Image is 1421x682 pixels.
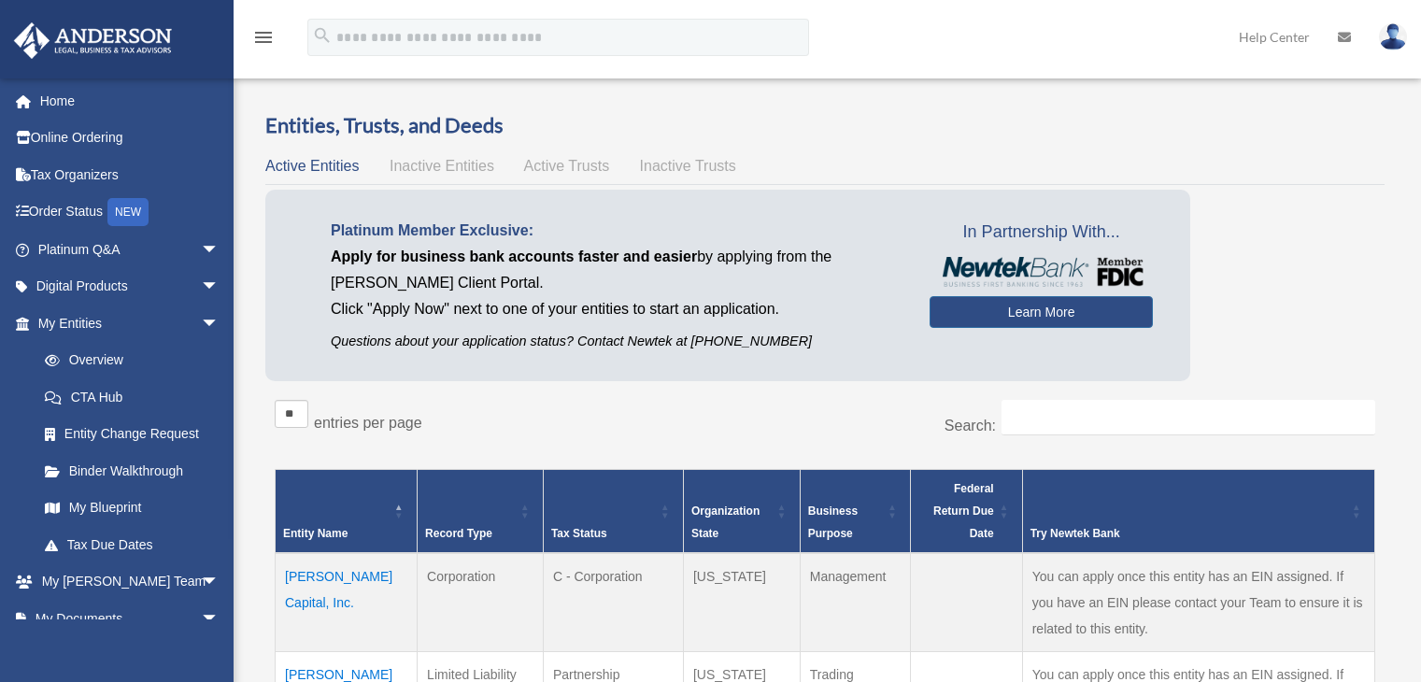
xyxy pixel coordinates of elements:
td: [US_STATE] [683,553,800,652]
td: Corporation [418,553,544,652]
span: arrow_drop_down [201,305,238,343]
a: Learn More [930,296,1153,328]
td: [PERSON_NAME] Capital, Inc. [276,553,418,652]
span: Inactive Trusts [640,158,736,174]
a: menu [252,33,275,49]
a: My Blueprint [26,490,238,527]
a: My [PERSON_NAME] Teamarrow_drop_down [13,563,248,601]
a: Overview [26,342,229,379]
th: Business Purpose: Activate to sort [800,469,910,553]
span: Federal Return Due Date [933,482,994,540]
th: Federal Return Due Date: Activate to sort [911,469,1022,553]
td: C - Corporation [543,553,683,652]
span: Inactive Entities [390,158,494,174]
td: Management [800,553,910,652]
a: CTA Hub [26,378,238,416]
div: NEW [107,198,149,226]
span: Tax Status [551,527,607,540]
a: Tax Due Dates [26,526,238,563]
th: Entity Name: Activate to invert sorting [276,469,418,553]
p: Platinum Member Exclusive: [331,218,902,244]
a: My Documentsarrow_drop_down [13,600,248,637]
span: Business Purpose [808,504,858,540]
img: NewtekBankLogoSM.png [939,257,1144,287]
span: Record Type [425,527,492,540]
th: Record Type: Activate to sort [418,469,544,553]
span: Entity Name [283,527,348,540]
a: My Entitiesarrow_drop_down [13,305,238,342]
span: arrow_drop_down [201,268,238,306]
a: Entity Change Request [26,416,238,453]
a: Tax Organizers [13,156,248,193]
span: In Partnership With... [930,218,1153,248]
p: by applying from the [PERSON_NAME] Client Portal. [331,244,902,296]
p: Click "Apply Now" next to one of your entities to start an application. [331,296,902,322]
a: Order StatusNEW [13,193,248,232]
a: Digital Productsarrow_drop_down [13,268,248,305]
a: Platinum Q&Aarrow_drop_down [13,231,248,268]
a: Online Ordering [13,120,248,157]
i: menu [252,26,275,49]
span: arrow_drop_down [201,231,238,269]
i: search [312,25,333,46]
a: Home [13,82,248,120]
td: You can apply once this entity has an EIN assigned. If you have an EIN please contact your Team t... [1022,553,1374,652]
span: arrow_drop_down [201,563,238,602]
label: entries per page [314,415,422,431]
th: Tax Status: Activate to sort [543,469,683,553]
th: Try Newtek Bank : Activate to sort [1022,469,1374,553]
a: Binder Walkthrough [26,452,238,490]
p: Questions about your application status? Contact Newtek at [PHONE_NUMBER] [331,330,902,353]
span: Organization State [691,504,760,540]
img: User Pic [1379,23,1407,50]
span: Apply for business bank accounts faster and easier [331,249,697,264]
span: Active Entities [265,158,359,174]
label: Search: [945,418,996,433]
span: Active Trusts [524,158,610,174]
img: Anderson Advisors Platinum Portal [8,22,178,59]
div: Try Newtek Bank [1030,522,1346,545]
h3: Entities, Trusts, and Deeds [265,111,1385,140]
th: Organization State: Activate to sort [683,469,800,553]
span: arrow_drop_down [201,600,238,638]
